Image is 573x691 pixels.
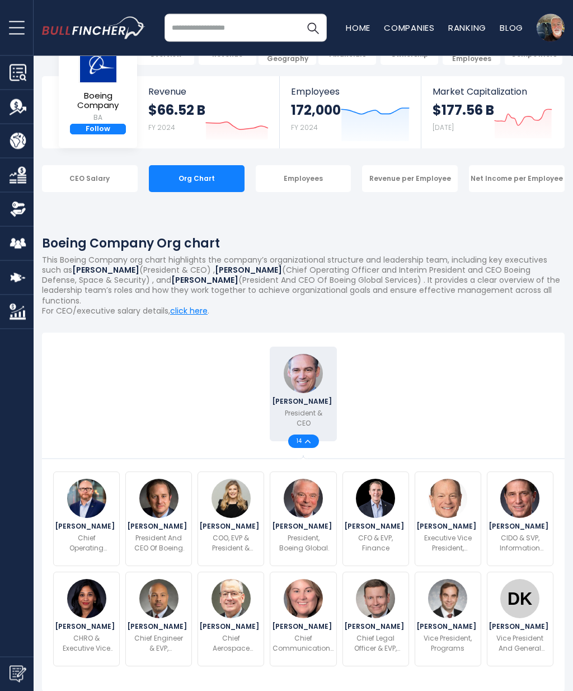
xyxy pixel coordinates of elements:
[494,534,546,554] p: CIDO & SVP, Information Technology & Data Analytics
[284,354,323,394] img: Kelly Ortberg
[415,572,481,667] a: David MacHuga [PERSON_NAME] Vice President, Programs
[329,50,366,59] span: Financials
[205,534,257,554] p: COO, EVP & President & CEO, Boeing Commercial Airplanes
[198,572,264,667] a: Don Ruhmann [PERSON_NAME] Chief Aerospace Safety Officer Senior Vice President, Global Aerospace ...
[297,439,305,445] span: 14
[78,46,118,83] img: BA logo
[284,479,323,519] img: Brendan Nelson
[64,45,131,124] a: Boeing Company BA
[469,166,565,193] div: Net Income per Employee
[280,77,421,149] a: Employees 172,000 FY 2024
[494,634,546,654] p: Vice President And General Manager
[53,572,120,667] a: Uma Amuluru [PERSON_NAME] CHRO & Executive Vice President, Human Resources
[148,87,269,97] span: Revenue
[433,102,494,119] strong: $177.56 B
[42,306,565,316] p: For CEO/executive salary details, .
[416,624,480,631] span: [PERSON_NAME]
[273,634,334,654] p: Chief Communications & Brand Officer & SVP, Communications
[391,50,429,59] span: Ownership
[42,166,138,193] div: CEO Salary
[415,472,481,567] a: Jeff Shockey [PERSON_NAME] Executive Vice President, Government Operations, Global Public Policy ...
[139,479,179,519] img: Chris Raymond
[416,524,480,530] span: [PERSON_NAME]
[356,580,395,619] img: Brett C. Gerry
[342,572,409,667] a: Brett C. Gerry [PERSON_NAME] Chief Legal Officer & EVP, Global Compliance
[67,479,106,519] img: Steve Parker
[127,524,190,530] span: [PERSON_NAME]
[60,634,112,654] p: CHRO & Executive Vice President, Human Resources
[149,166,245,193] div: Org Chart
[212,479,251,519] img: Stephanie Pope
[270,572,336,667] a: Ann M. Schmidt [PERSON_NAME] Chief Communications & Brand Officer & SVP, Communications
[65,92,131,110] span: Boeing Company
[149,50,182,59] span: Overview
[356,479,395,519] img: Brian West
[346,22,370,34] a: Home
[205,634,257,654] p: Chief Aerospace Safety Officer Senior Vice President, Global Aerospace Safety
[421,77,563,149] a: Market Capitalization $177.56 B [DATE]
[170,306,208,317] a: click here
[428,580,467,619] img: David MacHuga
[428,479,467,519] img: Jeff Shockey
[148,102,205,119] strong: $66.52 B
[272,624,335,631] span: [PERSON_NAME]
[10,201,26,218] img: Ownership
[272,524,335,530] span: [PERSON_NAME]
[198,472,264,567] a: Stephanie Pope [PERSON_NAME] COO, EVP & President & CEO, Boeing Commercial Airplanes
[256,166,351,193] div: Employees
[500,580,539,619] img: David Klemes
[148,123,175,133] small: FY 2024
[291,102,341,119] strong: 172,000
[125,472,192,567] a: Chris Raymond [PERSON_NAME] President And CEO Of Boeing Global Services
[137,77,280,149] a: Revenue $66.52 B FY 2024
[139,580,179,619] img: Howard McKenzie
[42,235,565,253] h1: Boeing Company Org chart
[277,409,329,429] p: President & CEO
[350,634,402,654] p: Chief Legal Officer & EVP, Global Compliance
[433,87,552,97] span: Market Capitalization
[487,572,553,667] a: David Klemes [PERSON_NAME] Vice President And General Manager
[270,472,336,567] a: Brendan Nelson [PERSON_NAME] President, Boeing Global & SVP
[55,524,118,530] span: [PERSON_NAME]
[489,624,552,631] span: [PERSON_NAME]
[65,113,131,123] small: BA
[53,472,120,567] a: Steve Parker [PERSON_NAME] Chief Operating Officer and Interim President and CEO Boeing Defense, ...
[55,624,118,631] span: [PERSON_NAME]
[344,524,407,530] span: [PERSON_NAME]
[299,14,327,42] button: Search
[350,534,402,554] p: CFO & EVP, Finance
[284,580,323,619] img: Ann M. Schmidt
[291,87,410,97] span: Employees
[212,580,251,619] img: Don Ruhmann
[270,347,336,442] a: Kelly Ortberg [PERSON_NAME] President & CEO 14
[127,624,190,631] span: [PERSON_NAME]
[199,624,262,631] span: [PERSON_NAME]
[487,472,553,567] a: Dana Deasy [PERSON_NAME] CIDO & SVP, Information Technology & Data Analytics
[448,46,495,63] span: CEO Salary / Employees
[212,50,243,59] span: Revenue
[362,166,458,193] div: Revenue per Employee
[215,265,282,276] b: [PERSON_NAME]
[422,534,474,554] p: Executive Vice President, Government Operations, Global Public Policy & Corporate Strategy
[511,50,557,59] span: Competitors
[199,524,262,530] span: [PERSON_NAME]
[67,580,106,619] img: Uma Amuluru
[448,22,486,34] a: Ranking
[42,255,565,306] p: This Boeing Company org chart highlights the company’s organizational structure and leadership te...
[171,275,238,286] b: [PERSON_NAME]
[60,534,112,554] p: Chief Operating Officer and Interim President and CEO Boeing Defense, Space & Security
[422,634,474,654] p: Vice President, Programs
[291,123,318,133] small: FY 2024
[133,634,185,654] p: Chief Engineer & EVP, Engineering, Test & Technology
[433,123,454,133] small: [DATE]
[384,22,435,34] a: Companies
[125,572,192,667] a: Howard McKenzie [PERSON_NAME] Chief Engineer & EVP, Engineering, Test & Technology
[272,399,335,405] span: [PERSON_NAME]
[500,479,539,519] img: Dana Deasy
[42,17,162,39] a: Go to homepage
[489,524,552,530] span: [PERSON_NAME]
[344,624,407,631] span: [PERSON_NAME]
[277,534,329,554] p: President, Boeing Global & SVP
[72,265,139,276] b: [PERSON_NAME]
[342,472,409,567] a: Brian West [PERSON_NAME] CFO & EVP, Finance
